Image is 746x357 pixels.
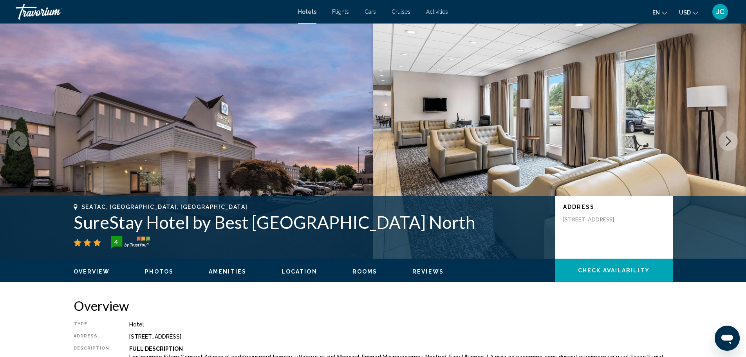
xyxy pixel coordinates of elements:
iframe: Button to launch messaging window [715,326,740,351]
span: Reviews [412,268,444,275]
span: Check Availability [578,268,650,274]
a: Activities [426,9,448,15]
h1: SureStay Hotel by Best [GEOGRAPHIC_DATA] North [74,212,547,232]
span: Location [282,268,317,275]
button: Photos [145,268,173,275]
button: Next image [719,131,738,151]
div: Type [74,321,110,328]
button: Reviews [412,268,444,275]
button: Check Availability [555,259,673,282]
a: Cruises [392,9,410,15]
span: Overview [74,268,110,275]
p: [STREET_ADDRESS] [563,216,626,223]
p: Address [563,204,665,210]
button: Change language [652,7,667,18]
button: User Menu [710,4,730,20]
div: Hotel [129,321,673,328]
button: Rooms [352,268,378,275]
div: 4 [108,237,124,246]
button: Previous image [8,131,27,151]
span: Rooms [352,268,378,275]
span: Seatac, [GEOGRAPHIC_DATA], [GEOGRAPHIC_DATA] [81,204,248,210]
a: Cars [365,9,376,15]
span: en [652,9,660,16]
a: Hotels [298,9,316,15]
div: Address [74,333,110,340]
button: Change currency [679,7,698,18]
button: Location [282,268,317,275]
span: JC [716,8,724,16]
a: Flights [332,9,349,15]
a: Travorium [16,4,290,20]
span: USD [679,9,691,16]
img: trustyou-badge-hor.svg [111,236,150,249]
span: Amenities [209,268,246,275]
div: [STREET_ADDRESS] [129,333,673,340]
button: Amenities [209,268,246,275]
h2: Overview [74,298,673,314]
button: Overview [74,268,110,275]
b: Full Description [129,346,183,352]
span: Photos [145,268,173,275]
